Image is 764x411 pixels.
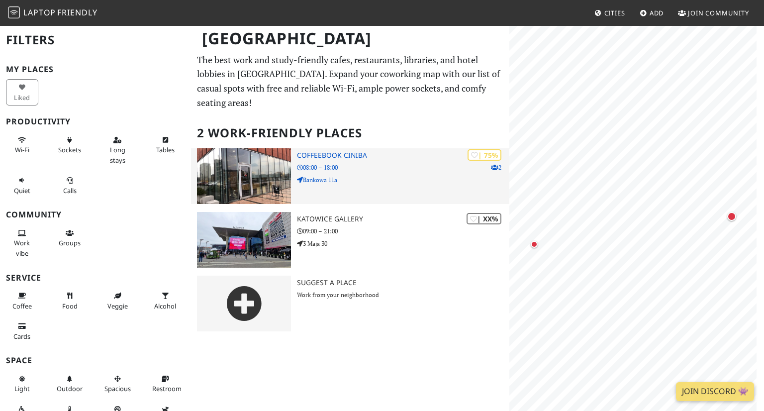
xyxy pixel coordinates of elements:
span: Work-friendly tables [156,145,175,154]
button: Wi-Fi [6,132,38,158]
button: Sockets [54,132,86,158]
button: Work vibe [6,225,38,261]
span: Cities [604,8,625,17]
span: Food [62,302,78,310]
p: 3 Maja 30 [297,239,509,248]
a: Cities [590,4,629,22]
img: LaptopFriendly [8,6,20,18]
h2: Filters [6,25,185,55]
button: Groups [54,225,86,251]
h2: 2 Work-Friendly Places [197,118,503,148]
img: CoffeeBook CINiBA [197,148,291,204]
span: Join Community [688,8,749,17]
span: Outdoor area [57,384,83,393]
button: Long stays [101,132,134,168]
h3: Service [6,273,185,283]
button: Cards [6,318,38,344]
h3: Suggest a Place [297,279,509,287]
p: 09:00 – 21:00 [297,226,509,236]
img: Katowice Gallery [197,212,291,268]
button: Calls [54,172,86,199]
span: Veggie [107,302,128,310]
a: Katowice Gallery | XX% Katowice Gallery 09:00 – 21:00 3 Maja 30 [191,212,509,268]
span: Long stays [110,145,125,164]
span: Group tables [59,238,81,247]
h3: Space [6,356,185,365]
span: Stable Wi-Fi [15,145,29,154]
h3: Productivity [6,117,185,126]
button: Restroom [149,371,182,397]
span: People working [14,238,30,257]
p: Work from your neighborhood [297,290,509,300]
img: gray-place-d2bdb4477600e061c01bd816cc0f2ef0cfcb1ca9e3ad78868dd16fb2af073a21.png [197,276,291,331]
a: Join Discord 👾 [676,382,754,401]
span: Natural light [14,384,30,393]
a: CoffeeBook CINiBA | 75% 2 CoffeeBook CINiBA 08:00 – 18:00 Bankowa 11a [191,148,509,204]
span: Credit cards [13,332,30,341]
p: The best work and study-friendly cafes, restaurants, libraries, and hotel lobbies in [GEOGRAPHIC_... [197,53,503,110]
h3: CoffeeBook CINiBA [297,151,509,160]
button: Veggie [101,288,134,314]
span: Restroom [152,384,182,393]
span: Friendly [57,7,97,18]
span: Spacious [104,384,131,393]
div: | XX% [467,213,501,224]
span: Coffee [12,302,32,310]
button: Tables [149,132,182,158]
div: | 75% [468,149,501,161]
button: Coffee [6,288,38,314]
p: 08:00 – 18:00 [297,163,509,172]
div: Map marker [528,238,540,250]
span: Quiet [14,186,30,195]
div: Map marker [725,210,738,223]
button: Alcohol [149,288,182,314]
a: Join Community [674,4,753,22]
h3: Katowice Gallery [297,215,509,223]
h3: Community [6,210,185,219]
p: 2 [491,163,501,172]
span: Alcohol [154,302,176,310]
button: Outdoor [54,371,86,397]
h1: [GEOGRAPHIC_DATA] [194,25,507,52]
h3: My Places [6,65,185,74]
span: Video/audio calls [63,186,77,195]
span: Laptop [23,7,56,18]
button: Light [6,371,38,397]
a: Suggest a Place Work from your neighborhood [191,276,509,331]
span: Power sockets [58,145,81,154]
button: Food [54,288,86,314]
a: Add [636,4,668,22]
button: Spacious [101,371,134,397]
span: Add [650,8,664,17]
p: Bankowa 11a [297,175,509,185]
a: LaptopFriendly LaptopFriendly [8,4,97,22]
button: Quiet [6,172,38,199]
